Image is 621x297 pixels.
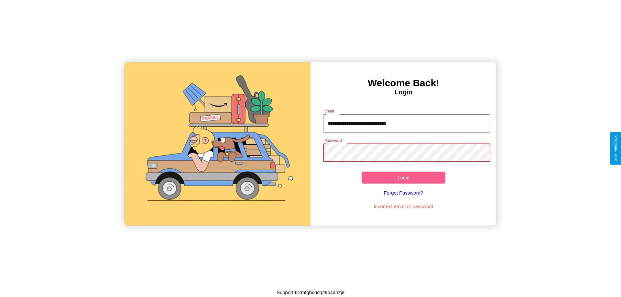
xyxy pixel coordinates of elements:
p: Incorrect email or password [320,202,487,211]
h3: Welcome Back! [310,78,496,89]
p: Support ID: mfgbc6stpt9o4ahzje [277,288,344,297]
h4: Login [310,89,496,96]
img: gif [125,62,310,226]
button: Login [362,172,445,184]
a: Forgot Password? [320,184,487,202]
label: Email [324,108,334,114]
div: Give Feedback [613,135,618,162]
label: Password [324,138,342,143]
